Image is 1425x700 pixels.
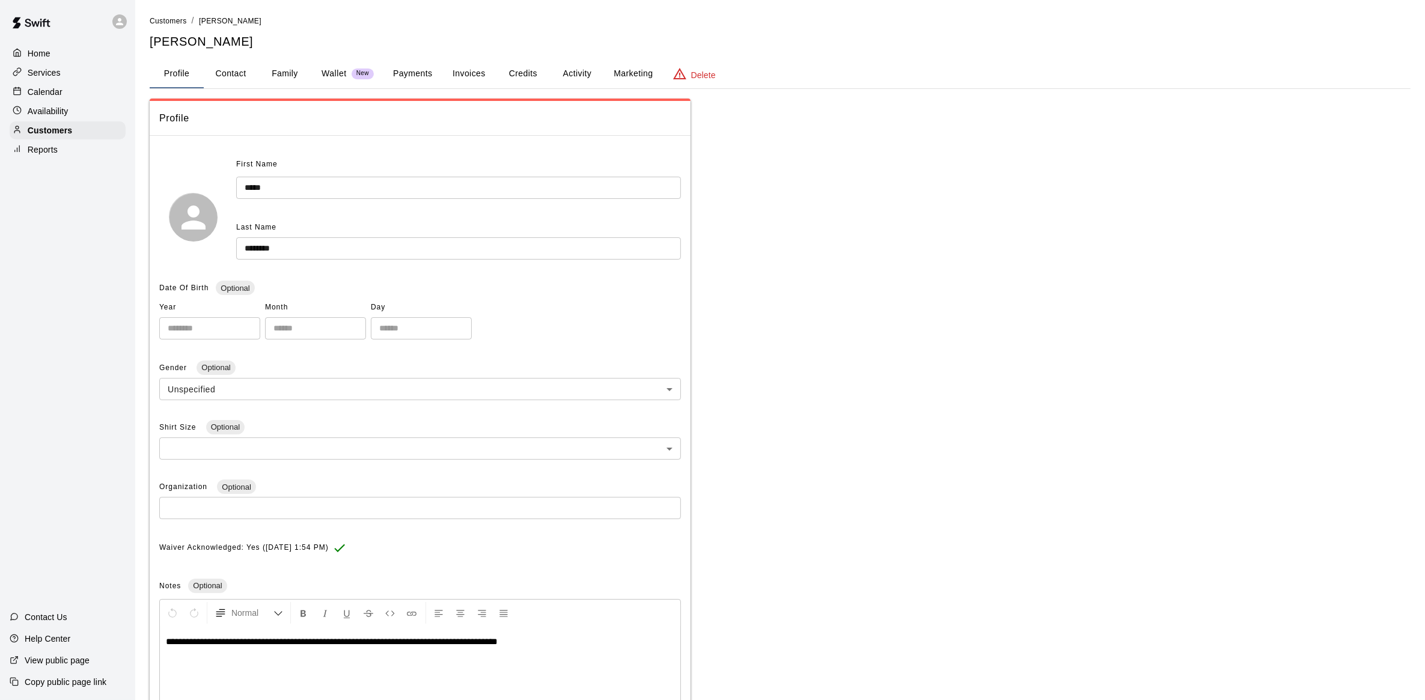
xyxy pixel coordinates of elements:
[216,284,254,293] span: Optional
[236,155,278,174] span: First Name
[192,14,194,27] li: /
[604,59,662,88] button: Marketing
[358,602,379,624] button: Format Strikethrough
[204,59,258,88] button: Contact
[10,44,126,62] a: Home
[380,602,400,624] button: Insert Code
[10,141,126,159] a: Reports
[10,83,126,101] a: Calendar
[188,581,227,590] span: Optional
[150,17,187,25] span: Customers
[217,482,255,492] span: Optional
[315,602,335,624] button: Format Italics
[28,86,63,98] p: Calendar
[28,47,50,59] p: Home
[322,67,347,80] p: Wallet
[25,654,90,666] p: View public page
[150,59,204,88] button: Profile
[25,611,67,623] p: Contact Us
[159,423,199,431] span: Shirt Size
[691,69,716,81] p: Delete
[231,607,273,619] span: Normal
[184,602,204,624] button: Redo
[352,70,374,78] span: New
[265,298,366,317] span: Month
[25,633,70,645] p: Help Center
[10,102,126,120] a: Availability
[159,298,260,317] span: Year
[159,364,189,372] span: Gender
[150,59,1411,88] div: basic tabs example
[150,34,1411,50] h5: [PERSON_NAME]
[28,124,72,136] p: Customers
[337,602,357,624] button: Format Underline
[496,59,550,88] button: Credits
[472,602,492,624] button: Right Align
[210,602,288,624] button: Formatting Options
[162,602,183,624] button: Undo
[159,111,681,126] span: Profile
[206,422,245,431] span: Optional
[293,602,314,624] button: Format Bold
[150,16,187,25] a: Customers
[10,64,126,82] a: Services
[159,378,681,400] div: Unspecified
[150,14,1411,28] nav: breadcrumb
[159,538,329,558] span: Waiver Acknowledged: Yes ([DATE] 1:54 PM)
[442,59,496,88] button: Invoices
[493,602,514,624] button: Justify Align
[450,602,471,624] button: Center Align
[28,105,69,117] p: Availability
[28,144,58,156] p: Reports
[25,676,106,688] p: Copy public page link
[401,602,422,624] button: Insert Link
[199,17,261,25] span: [PERSON_NAME]
[258,59,312,88] button: Family
[371,298,472,317] span: Day
[197,363,235,372] span: Optional
[28,67,61,79] p: Services
[550,59,604,88] button: Activity
[159,582,181,590] span: Notes
[236,223,276,231] span: Last Name
[159,284,209,292] span: Date Of Birth
[10,121,126,139] a: Customers
[159,482,210,491] span: Organization
[383,59,442,88] button: Payments
[429,602,449,624] button: Left Align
